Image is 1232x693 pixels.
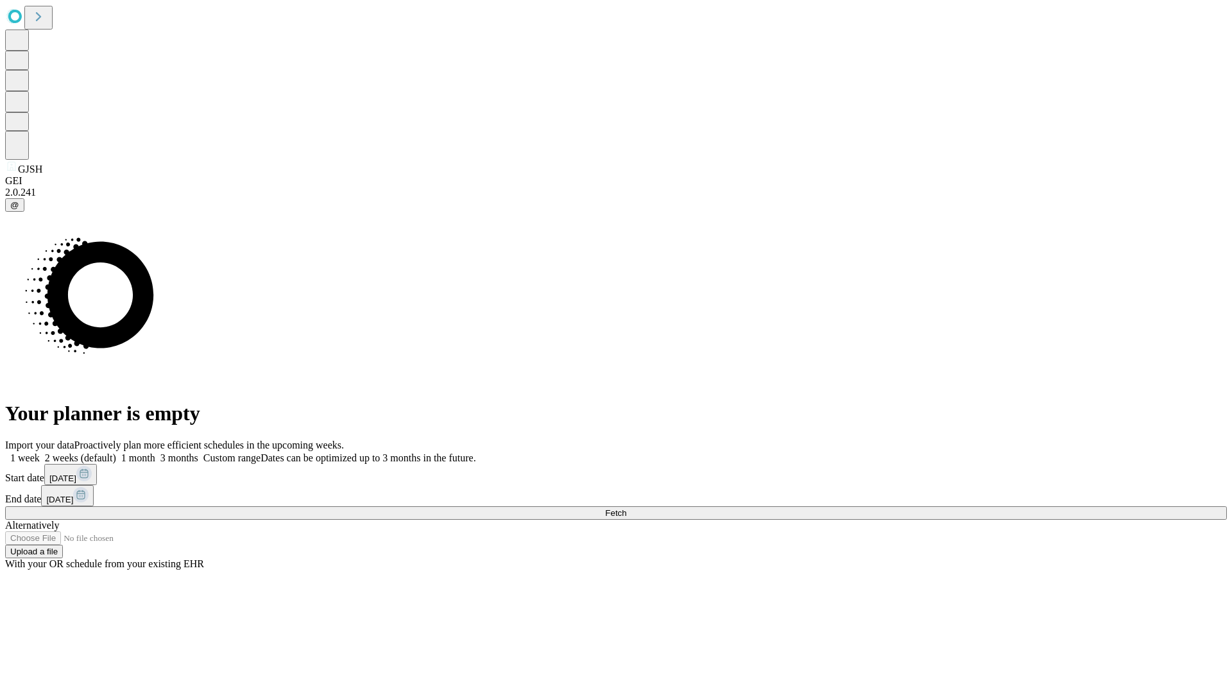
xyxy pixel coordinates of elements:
button: Upload a file [5,545,63,558]
span: [DATE] [46,495,73,504]
span: [DATE] [49,474,76,483]
button: [DATE] [44,464,97,485]
span: 3 months [160,452,198,463]
span: Alternatively [5,520,59,531]
span: Dates can be optimized up to 3 months in the future. [261,452,475,463]
button: [DATE] [41,485,94,506]
button: @ [5,198,24,212]
span: 1 month [121,452,155,463]
h1: Your planner is empty [5,402,1227,425]
button: Fetch [5,506,1227,520]
span: @ [10,200,19,210]
span: With your OR schedule from your existing EHR [5,558,204,569]
div: End date [5,485,1227,506]
span: 2 weeks (default) [45,452,116,463]
span: Fetch [605,508,626,518]
div: GEI [5,175,1227,187]
span: Proactively plan more efficient schedules in the upcoming weeks. [74,440,344,450]
span: GJSH [18,164,42,175]
span: Import your data [5,440,74,450]
span: Custom range [203,452,261,463]
div: Start date [5,464,1227,485]
span: 1 week [10,452,40,463]
div: 2.0.241 [5,187,1227,198]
